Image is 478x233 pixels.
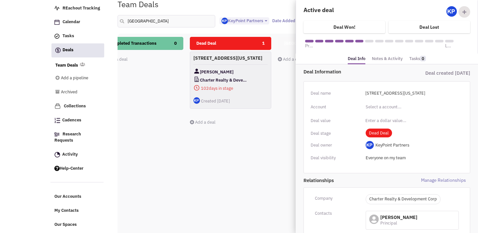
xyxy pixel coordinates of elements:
[51,43,104,57] a: Deals
[311,116,361,125] div: Deal value
[54,132,60,136] img: Research.png
[54,222,77,227] span: Our Spaces
[51,128,104,147] a: Research Requests
[200,76,246,84] span: Charter Realty & Development Corp
[305,42,314,49] span: Prospective Sites
[284,40,417,46] span: [GEOGRAPHIC_DATA]/[GEOGRAPHIC_DATA], [GEOGRAPHIC_DATA]
[221,18,228,24] img: Gp5tB00MpEGTGSMiAkF79g.png
[375,142,409,148] span: KeyPoint Partners
[380,214,417,220] span: [PERSON_NAME]
[311,129,361,138] div: Deal stage
[193,76,200,83] img: CompanyLogo
[190,119,216,125] a: Add a deal
[51,100,104,113] a: Collections
[366,194,441,204] p: Charter Realty & Development Corp
[54,34,60,39] img: icon-tasks.png
[366,102,422,112] input: Select a account...
[201,85,209,91] span: 102
[64,103,86,109] span: Collections
[55,46,61,54] img: icon-deals.svg
[420,24,439,30] h4: Deal Lost
[219,17,269,25] button: KeyPoint Partners
[446,6,457,17] img: Gp5tB00MpEGTGSMiAkF79g.png
[63,19,80,25] span: Calendar
[311,154,361,162] div: Deal visibility
[62,117,81,123] span: Cadences
[193,85,200,91] img: icon-daysinstage-red.png
[63,5,100,11] span: REachout Tracking
[55,72,95,85] a: Add a pipeline
[193,84,268,92] span: days in stage
[409,54,426,64] a: Tasks
[361,116,463,126] input: Enter a dollar value...
[196,40,216,46] span: Dead Deal
[380,220,397,226] span: Principal
[54,132,81,143] span: Research Requests
[278,56,303,62] a: Add a deal
[51,2,104,15] a: REachout Tracking
[51,219,104,231] a: Our Spaces
[387,68,470,78] div: Deal created [DATE]
[311,141,361,149] div: Deal owner
[54,20,60,25] img: Calendar.png
[445,42,454,49] span: Lease executed
[272,18,295,23] span: Date Added
[311,89,361,98] div: Deal name
[311,194,361,203] div: Company
[174,37,177,50] span: 0
[54,194,81,199] span: Our Accounts
[54,152,60,158] img: Activity.png
[51,205,104,217] a: My Contacts
[361,88,463,99] input: Enter a deal name...
[55,62,78,69] a: Team Deals
[303,177,387,184] span: Relationships
[51,114,104,127] a: Cadences
[458,6,470,18] div: Add Collaborator
[193,68,200,74] img: Contact Image
[108,40,157,46] span: Completed Transactions
[311,209,361,218] div: Contacts
[262,37,265,50] span: 1
[54,208,79,213] span: My Contacts
[420,56,426,61] span: 0
[51,191,104,203] a: Our Accounts
[303,6,383,14] h4: Active deal
[118,15,215,27] input: Search deals
[54,166,60,171] img: help.png
[372,54,403,64] a: Notes & Activity
[51,30,104,42] a: Tasks
[62,151,78,157] span: Activity
[221,18,263,23] span: KeyPoint Partners
[348,54,365,65] a: Deal Info
[333,24,355,30] h4: Deal Won!
[51,148,104,161] a: Activity
[51,163,104,175] a: Help-Center
[303,68,387,75] div: Deal Information
[55,86,95,99] a: Archived
[366,153,459,163] input: Select a privacy option...
[54,103,61,109] img: icon-collection-lavender.png
[311,103,361,111] div: Account
[51,16,104,28] a: Calendar
[270,17,302,24] button: Date Added
[200,68,233,76] span: [PERSON_NAME]
[193,55,268,61] h4: [STREET_ADDRESS][US_STATE]
[366,129,392,137] span: Dead Deal
[54,118,60,123] img: Cadences_logo.png
[387,177,470,184] span: Manage Relationships
[201,98,230,104] span: Created [DATE]
[63,33,74,39] span: Tasks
